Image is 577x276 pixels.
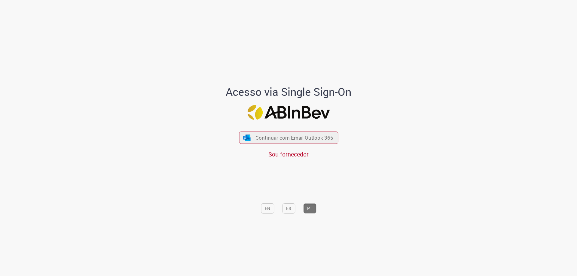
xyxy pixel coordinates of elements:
button: PT [303,203,316,214]
button: ES [282,203,295,214]
h1: Acesso via Single Sign-On [205,86,372,98]
img: Logo ABInBev [247,105,330,120]
img: ícone Azure/Microsoft 360 [243,135,251,141]
button: ícone Azure/Microsoft 360 Continuar com Email Outlook 365 [239,132,338,144]
span: Continuar com Email Outlook 365 [255,134,333,141]
button: EN [261,203,274,214]
a: Sou fornecedor [268,150,309,158]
